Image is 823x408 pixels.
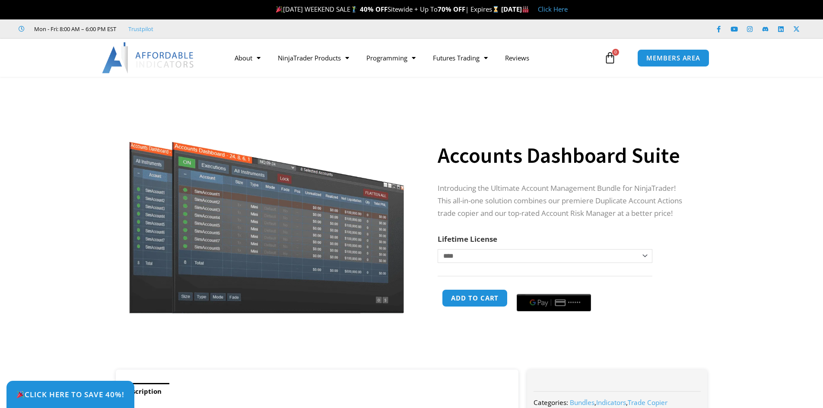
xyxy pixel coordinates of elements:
[442,289,508,307] button: Add to cart
[438,5,465,13] strong: 70% OFF
[16,391,124,398] span: Click Here to save 40%!
[538,5,568,13] a: Click Here
[274,5,501,13] span: [DATE] WEEKEND SALE Sitewide + Up To | Expires
[6,381,134,408] a: 🎉Click Here to save 40%!
[276,6,283,13] img: 🎉
[360,5,388,13] strong: 40% OFF
[591,45,629,70] a: 0
[128,24,153,34] a: Trustpilot
[358,48,424,68] a: Programming
[438,234,497,244] label: Lifetime License
[269,48,358,68] a: NinjaTrader Products
[102,42,195,73] img: LogoAI | Affordable Indicators – NinjaTrader
[351,6,357,13] img: 🏌️‍♂️
[226,48,269,68] a: About
[501,5,529,13] strong: [DATE]
[515,288,593,289] iframe: Secure payment input frame
[496,48,538,68] a: Reviews
[493,6,499,13] img: ⌛
[226,48,602,68] nav: Menu
[612,49,619,56] span: 0
[17,391,24,398] img: 🎉
[438,140,690,171] h1: Accounts Dashboard Suite
[438,182,690,220] p: Introducing the Ultimate Account Management Bundle for NinjaTrader! This all-in-one solution comb...
[517,294,591,311] button: Buy with GPay
[637,49,709,67] a: MEMBERS AREA
[646,55,700,61] span: MEMBERS AREA
[32,24,116,34] span: Mon - Fri: 8:00 AM – 6:00 PM EST
[522,6,529,13] img: 🏭
[128,92,406,313] img: Screenshot 2024-08-26 155710eeeee | Affordable Indicators – NinjaTrader
[424,48,496,68] a: Futures Trading
[568,300,581,306] text: ••••••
